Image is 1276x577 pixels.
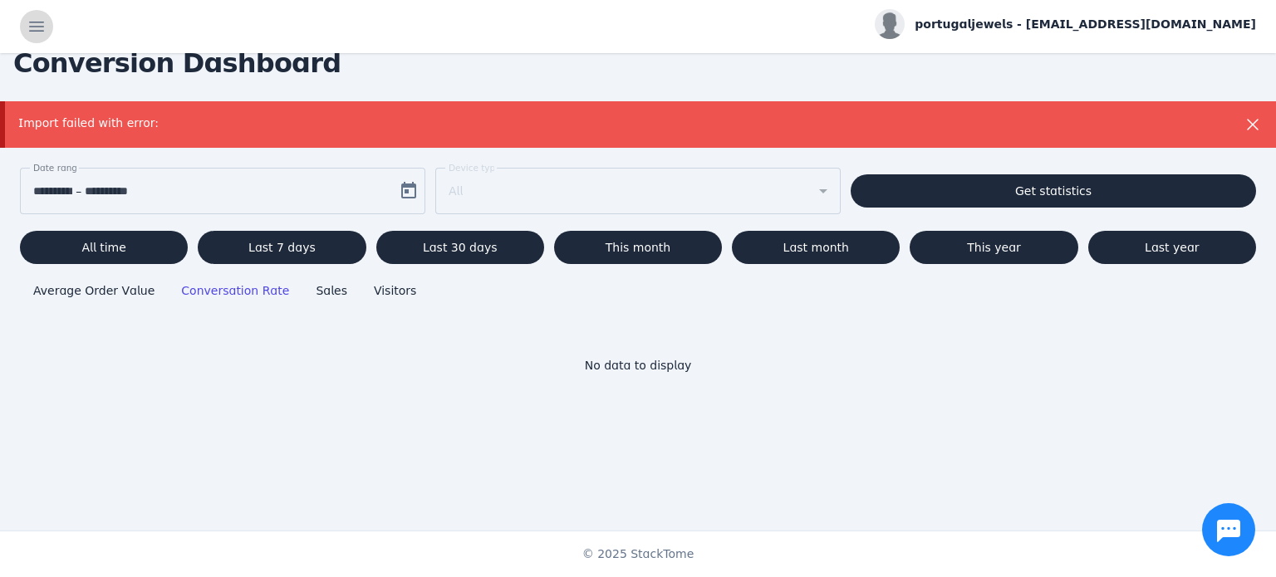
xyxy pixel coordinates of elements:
[915,16,1256,33] span: portugaljewels - [EMAIL_ADDRESS][DOMAIN_NAME]
[316,284,347,297] span: Sales
[20,231,188,264] button: All time
[875,9,905,39] img: profile.jpg
[732,231,900,264] button: Last month
[18,115,1138,132] div: Import failed with error:
[582,545,694,563] span: © 2025 StackTome
[910,231,1077,264] button: This year
[81,242,125,253] span: All time
[376,231,544,264] button: Last 30 days
[392,174,425,208] button: Open calendar
[248,242,316,253] span: Last 7 days
[181,284,289,297] span: Conversation Rate
[423,242,498,253] span: Last 30 days
[554,231,722,264] button: This month
[76,181,81,201] span: –
[33,284,155,297] span: Average Order Value
[374,284,416,297] span: Visitors
[783,242,849,253] span: Last month
[33,163,82,173] mat-label: Date range
[606,242,671,253] span: This month
[198,231,366,264] button: Last 7 days
[875,9,1256,39] button: portugaljewels - [EMAIL_ADDRESS][DOMAIN_NAME]
[851,174,1256,208] button: Get statistics
[1088,231,1256,264] button: Last year
[967,242,1021,253] span: This year
[1015,185,1092,197] span: Get statistics
[449,163,501,173] mat-label: Device type
[1145,242,1199,253] span: Last year
[585,359,692,372] span: No data to display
